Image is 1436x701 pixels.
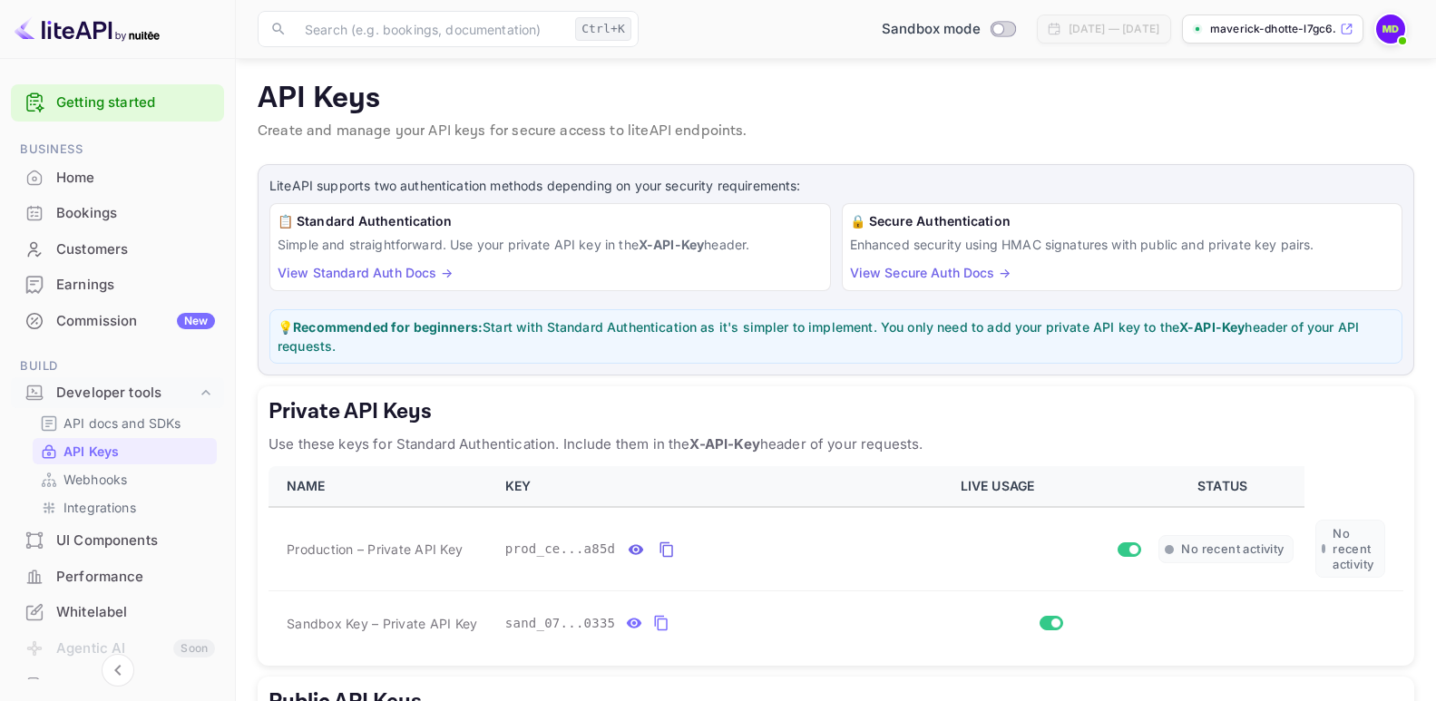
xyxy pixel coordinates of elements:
div: Developer tools [56,383,197,404]
input: Search (e.g. bookings, documentation) [294,11,568,47]
div: Bookings [11,196,224,231]
div: Switch to Production mode [874,19,1022,40]
div: Whitelabel [11,595,224,630]
a: Getting started [56,92,215,113]
p: Use these keys for Standard Authentication. Include them in the header of your requests. [269,433,1403,455]
span: Sandbox Key – Private API Key [287,616,477,631]
span: No recent activity [1333,526,1379,571]
a: Performance [11,560,224,593]
div: UI Components [11,523,224,559]
a: CommissionNew [11,304,224,337]
a: Customers [11,232,224,266]
strong: X-API-Key [639,237,704,252]
a: Integrations [40,498,210,517]
span: Production – Private API Key [287,540,463,559]
div: API Keys [33,438,217,464]
table: private api keys table [269,466,1403,655]
div: CommissionNew [11,304,224,339]
button: Collapse navigation [102,654,134,686]
div: New [177,313,215,329]
div: Earnings [11,268,224,303]
span: Business [11,140,224,160]
p: Simple and straightforward. Use your private API key in the header. [278,235,823,254]
div: Webhooks [33,466,217,492]
a: Whitelabel [11,595,224,628]
p: Create and manage your API keys for secure access to liteAPI endpoints. [258,121,1414,142]
a: API Keys [40,442,210,461]
a: View Standard Auth Docs → [278,265,453,280]
span: No recent activity [1181,541,1284,557]
div: UI Components [56,531,215,551]
h5: Private API Keys [269,397,1403,426]
th: LIVE USAGE [950,466,1148,507]
div: Integrations [33,494,217,521]
strong: X-API-Key [689,435,759,453]
strong: X-API-Key [1179,319,1245,335]
div: Bookings [56,203,215,224]
div: Home [11,161,224,196]
p: Integrations [63,498,136,517]
div: [DATE] — [DATE] [1069,21,1159,37]
th: STATUS [1148,466,1304,507]
a: Home [11,161,224,194]
p: LiteAPI supports two authentication methods depending on your security requirements: [269,176,1402,196]
h6: 🔒 Secure Authentication [850,211,1395,231]
p: API docs and SDKs [63,414,181,433]
img: Maverick Dhotte [1376,15,1405,44]
img: LiteAPI logo [15,15,160,44]
th: KEY [494,466,950,507]
div: Customers [56,239,215,260]
a: Webhooks [40,470,210,489]
div: Performance [11,560,224,595]
span: Build [11,356,224,376]
a: UI Components [11,523,224,557]
p: API Keys [258,81,1414,117]
div: Commission [56,311,215,332]
div: Performance [56,567,215,588]
p: Webhooks [63,470,127,489]
a: View Secure Auth Docs → [850,265,1011,280]
p: maverick-dhotte-l7gc6.... [1210,21,1336,37]
p: 💡 Start with Standard Authentication as it's simpler to implement. You only need to add your priv... [278,317,1394,355]
div: Home [56,168,215,189]
p: Enhanced security using HMAC signatures with public and private key pairs. [850,235,1395,254]
th: NAME [269,466,494,507]
span: prod_ce...a85d [505,540,616,559]
p: API Keys [63,442,119,461]
div: API docs and SDKs [33,410,217,436]
a: Earnings [11,268,224,301]
span: sand_07...0335 [505,614,616,633]
div: Getting started [11,84,224,122]
div: Ctrl+K [575,17,631,41]
div: API Logs [56,676,215,696]
div: Earnings [56,275,215,296]
h6: 📋 Standard Authentication [278,211,823,231]
a: API docs and SDKs [40,414,210,433]
div: Developer tools [11,377,224,409]
strong: Recommended for beginners: [293,319,483,335]
span: Sandbox mode [882,19,981,40]
div: Whitelabel [56,602,215,623]
a: Bookings [11,196,224,229]
div: Customers [11,232,224,268]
